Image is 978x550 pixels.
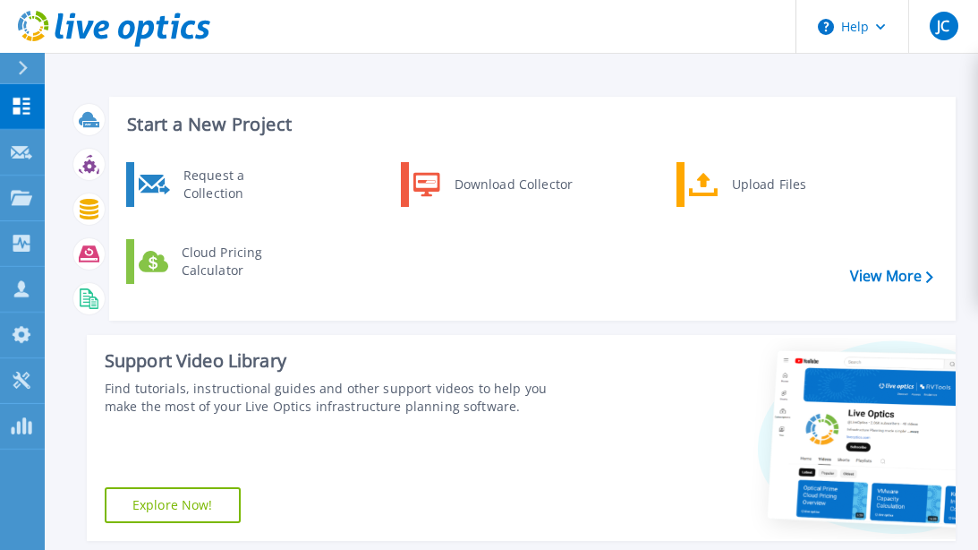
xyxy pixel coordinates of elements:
[446,167,581,202] div: Download Collector
[105,380,554,416] div: Find tutorials, instructional guides and other support videos to help you make the most of your L...
[850,268,933,285] a: View More
[937,19,949,33] span: JC
[723,167,855,202] div: Upload Files
[105,349,554,373] div: Support Video Library
[126,162,310,207] a: Request a Collection
[676,162,860,207] a: Upload Files
[105,487,241,523] a: Explore Now!
[173,244,305,279] div: Cloud Pricing Calculator
[174,167,305,202] div: Request a Collection
[127,115,932,134] h3: Start a New Project
[401,162,584,207] a: Download Collector
[126,239,310,284] a: Cloud Pricing Calculator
